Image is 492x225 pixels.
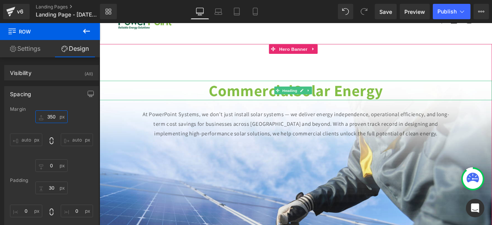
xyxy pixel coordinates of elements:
[433,4,470,19] button: Publish
[35,182,68,194] input: 0
[100,4,117,19] a: New Library
[8,23,85,40] span: Row
[3,4,30,19] a: v6
[379,8,392,16] span: Save
[466,199,484,217] div: Open Intercom Messenger
[10,178,93,183] div: Padding
[244,75,252,85] a: Expand / Collapse
[85,65,93,78] div: (All)
[129,68,229,92] strong: Commercial
[437,8,457,15] span: Publish
[209,4,228,19] a: Laptop
[50,103,416,137] p: At PowerPoint Systems, we don’t just install solar systems — we deliver energy independence, oper...
[400,4,430,19] a: Preview
[404,8,425,16] span: Preview
[215,75,236,85] span: Heading
[10,65,32,76] div: Visibility
[36,12,98,18] span: Landing Page - [DATE] 13:53:24
[15,7,25,17] div: v6
[61,205,93,217] input: 0
[248,25,258,37] a: Expand / Collapse
[35,159,68,172] input: 0
[474,4,489,19] button: More
[10,205,42,217] input: 0
[246,4,264,19] a: Mobile
[228,4,246,19] a: Tablet
[36,4,113,10] a: Landing Pages
[10,87,31,97] div: Spacing
[10,133,42,146] input: 0
[61,133,93,146] input: 0
[191,4,209,19] a: Desktop
[50,40,100,57] a: Design
[35,110,68,123] input: 0
[10,107,93,112] div: Margin
[211,25,248,37] span: Hero Banner
[229,68,336,92] strong: Solar Energy
[356,4,372,19] button: Redo
[338,4,353,19] button: Undo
